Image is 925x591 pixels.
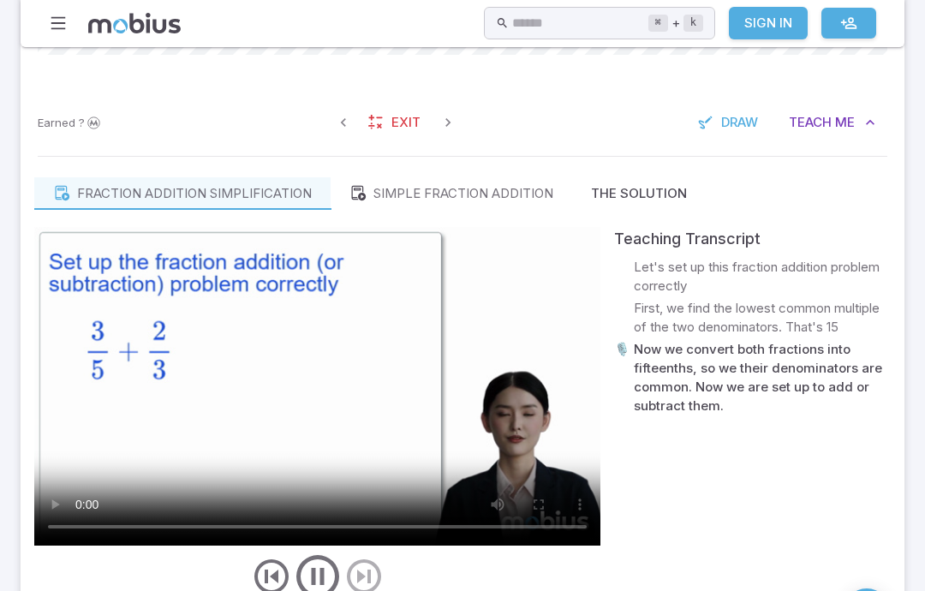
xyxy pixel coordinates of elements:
[614,340,630,415] p: 🎙️
[614,227,891,251] div: Teaching Transcript
[572,177,706,210] button: The Solution
[359,106,433,139] a: Exit
[835,113,855,132] span: Me
[634,299,891,337] p: First, we find the lowest common multiple of the two denominators. That's 15
[789,113,832,132] span: Teach
[328,107,359,138] span: Previous Question
[683,15,703,32] kbd: k
[648,13,703,33] div: +
[391,113,421,132] span: Exit
[634,258,891,295] p: Let's set up this fraction addition problem correctly
[689,106,770,139] button: Draw
[634,340,891,415] p: Now we convert both fractions into fifteenths, so we their denominators are common. Now we are se...
[721,113,758,132] span: Draw
[729,7,808,39] a: Sign In
[373,184,553,203] p: Simple fraction addition
[77,184,312,203] p: Fraction addition simplification
[79,114,85,131] span: ?
[38,114,103,131] p: Sign In to earn Mobius dollars
[433,107,463,138] span: Next Question
[648,15,668,32] kbd: ⌘
[777,106,887,139] button: TeachMe
[38,114,75,131] span: Earned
